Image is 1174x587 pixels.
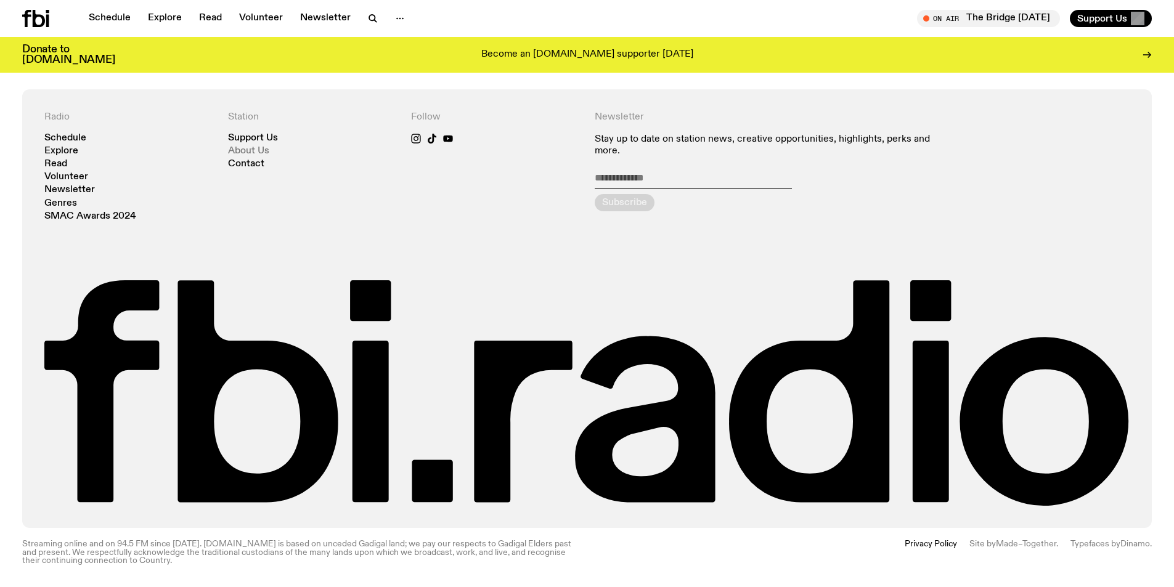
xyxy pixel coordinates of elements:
[1056,540,1058,548] span: .
[44,172,88,182] a: Volunteer
[1070,540,1120,548] span: Typefaces by
[141,10,189,27] a: Explore
[44,199,77,208] a: Genres
[228,134,278,143] a: Support Us
[1120,540,1150,548] a: Dinamo
[228,111,397,123] h4: Station
[44,147,78,156] a: Explore
[917,10,1060,27] button: On AirThe Bridge [DATE]
[232,10,290,27] a: Volunteer
[81,10,138,27] a: Schedule
[44,111,213,123] h4: Radio
[22,540,580,565] p: Streaming online and on 94.5 FM since [DATE]. [DOMAIN_NAME] is based on unceded Gadigal land; we ...
[44,212,136,221] a: SMAC Awards 2024
[1070,10,1152,27] button: Support Us
[595,111,947,123] h4: Newsletter
[44,185,95,195] a: Newsletter
[595,134,947,157] p: Stay up to date on station news, creative opportunities, highlights, perks and more.
[969,540,996,548] span: Site by
[44,160,67,169] a: Read
[192,10,229,27] a: Read
[228,147,269,156] a: About Us
[22,44,115,65] h3: Donate to [DOMAIN_NAME]
[905,540,957,565] a: Privacy Policy
[411,111,580,123] h4: Follow
[595,194,654,211] button: Subscribe
[293,10,358,27] a: Newsletter
[481,49,693,60] p: Become an [DOMAIN_NAME] supporter [DATE]
[996,540,1056,548] a: Made–Together
[1150,540,1152,548] span: .
[44,134,86,143] a: Schedule
[228,160,264,169] a: Contact
[1077,13,1127,24] span: Support Us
